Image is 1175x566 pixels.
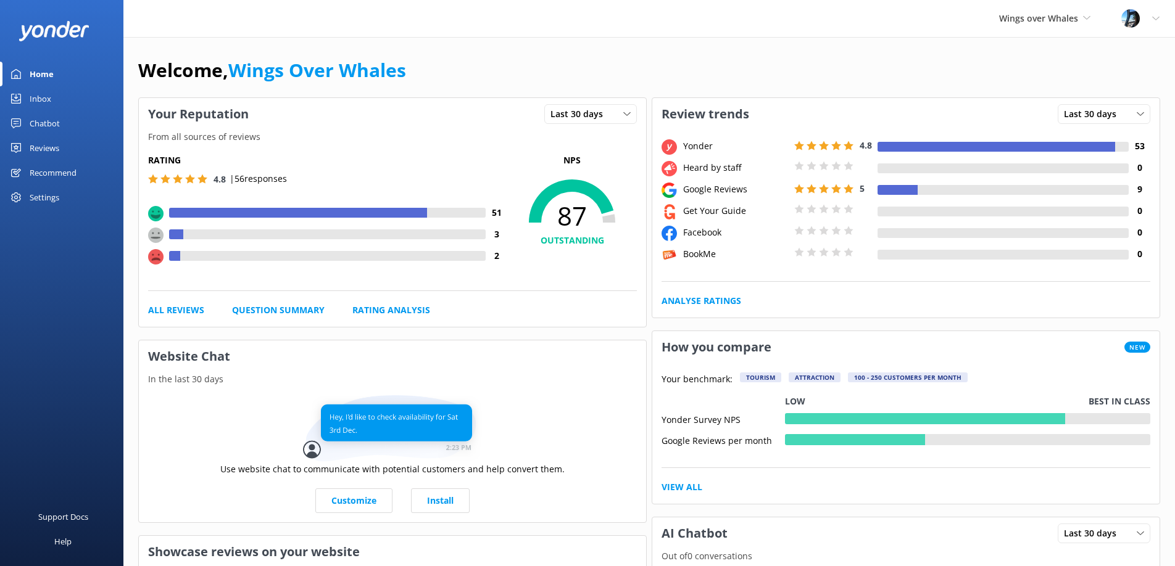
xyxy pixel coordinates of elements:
h4: 0 [1129,226,1150,239]
h1: Welcome, [138,55,406,85]
p: | 56 responses [230,172,287,186]
span: 4.8 [860,139,872,151]
span: 5 [860,183,865,194]
p: In the last 30 days [139,372,646,386]
h4: 2 [486,249,507,263]
a: Wings Over Whales [228,57,406,83]
h4: 53 [1129,139,1150,153]
span: Last 30 days [550,107,610,121]
img: 145-1635463833.jpg [1121,9,1140,28]
div: Inbox [30,86,51,111]
div: Facebook [680,226,791,239]
span: Wings over Whales [999,12,1078,24]
h4: 0 [1129,247,1150,261]
div: BookMe [680,247,791,261]
div: Tourism [740,372,781,382]
p: Best in class [1089,395,1150,408]
h4: 51 [486,206,507,219]
div: Reviews [30,136,59,160]
span: Last 30 days [1064,107,1124,121]
div: Recommend [30,160,77,185]
span: 4.8 [214,173,226,185]
div: 100 - 250 customers per month [848,372,968,382]
div: Attraction [789,372,841,382]
img: yonder-white-logo.png [19,21,89,41]
div: Google Reviews per month [662,434,785,445]
div: Yonder [680,139,791,153]
div: Get Your Guide [680,204,791,218]
div: Support Docs [38,504,88,529]
h3: Review trends [652,98,758,130]
a: Install [411,488,470,513]
h3: Website Chat [139,340,646,372]
p: Your benchmark: [662,372,733,387]
h4: 9 [1129,183,1150,196]
p: Low [785,395,805,408]
p: From all sources of reviews [139,130,646,144]
div: Google Reviews [680,183,791,196]
div: Chatbot [30,111,60,136]
h5: Rating [148,154,507,167]
span: 87 [507,200,637,231]
div: Yonder Survey NPS [662,413,785,424]
h3: AI Chatbot [652,517,737,549]
p: Out of 0 conversations [652,549,1160,563]
div: Home [30,62,54,86]
a: Customize [315,488,392,513]
span: New [1124,342,1150,353]
div: Heard by staff [680,161,791,174]
a: Analyse Ratings [662,294,741,308]
h3: How you compare [652,331,781,363]
h4: 0 [1129,161,1150,174]
p: Use website chat to communicate with potential customers and help convert them. [220,462,565,476]
h4: OUTSTANDING [507,234,637,247]
p: NPS [507,154,637,167]
span: Last 30 days [1064,527,1124,540]
a: Question Summary [232,303,325,317]
div: Help [54,529,72,554]
h4: 3 [486,228,507,241]
a: Rating Analysis [352,303,430,317]
a: View All [662,480,702,494]
div: Settings [30,185,59,210]
a: All Reviews [148,303,204,317]
h3: Your Reputation [139,98,258,130]
img: conversation... [303,395,482,462]
h4: 0 [1129,204,1150,218]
